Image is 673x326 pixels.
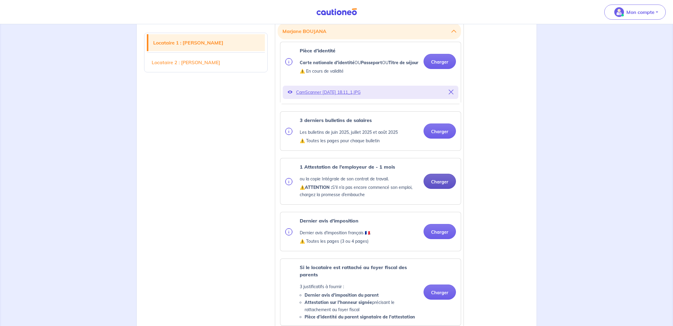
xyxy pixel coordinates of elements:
[280,111,461,151] div: categoryName: pay-slip, userCategory: cdi-without-trial
[285,178,292,185] img: info.svg
[300,229,371,236] p: Dernier avis d'imposition français 🇫🇷.
[614,7,624,17] img: illu_account_valid_menu.svg
[300,283,419,290] p: 3 justificatifs à fournir :
[300,164,395,170] strong: 1 Attestation de l'employeur de - 1 mois
[300,184,419,198] p: ⚠️ S'il n’a pas encore commencé son emploi, chargez la promesse d’embauche
[285,58,292,65] img: info.svg
[296,88,445,97] p: CamScanner [DATE] 18.11_1.JPG
[305,300,372,305] strong: Attestation sur l'honneur signée
[604,5,666,20] button: illu_account_valid_menu.svgMon compte
[300,137,398,144] p: ⚠️ Toutes les pages pour chaque bulletin
[285,228,292,235] img: info.svg
[305,292,379,298] strong: Dernier avis d'imposition du parent
[305,299,419,313] li: précisant le rattachement au foyer fiscal
[424,174,456,189] button: Charger
[280,258,461,326] div: categoryName: parental-tax-assessment, userCategory: cdi-without-trial
[300,175,419,183] p: ou la copie Intégrale de son contrat de travail.
[314,8,359,16] img: Cautioneo
[424,54,456,69] button: Charger
[424,285,456,300] button: Charger
[300,264,407,278] strong: Si le locataire est rattaché au foyer fiscal des parents
[280,212,461,251] div: categoryName: tax-assessment, userCategory: cdi-without-trial
[300,60,355,65] strong: Carte nationale d'identité
[305,314,415,320] strong: Pièce d’identité du parent signataire de l'attestation
[300,68,418,75] p: ⚠️ En cours de validité
[147,54,265,71] a: Locataire 2 : [PERSON_NAME]
[300,48,335,54] strong: Pièce d’identité
[300,117,372,123] strong: 3 derniers bulletins de salaires
[300,218,358,224] strong: Dernier avis d'imposition
[300,129,398,136] p: Les bulletins de juin 2025, juillet 2025 et août 2025
[424,224,456,239] button: Charger
[305,185,332,190] strong: ATTENTION :
[288,88,292,97] button: Voir
[300,59,418,66] p: OU OU
[388,60,418,65] strong: Titre de séjour
[361,60,382,65] strong: Passeport
[285,128,292,135] img: info.svg
[300,238,371,245] p: ⚠️ Toutes les pages (3 ou 4 pages)
[626,8,655,16] p: Mon compte
[280,42,461,104] div: categoryName: national-id, userCategory: cdi-without-trial
[424,123,456,139] button: Charger
[148,34,265,51] a: Locataire 1 : [PERSON_NAME]
[449,88,454,97] button: Supprimer
[282,25,456,37] button: Marjane BOUJANA
[280,158,461,205] div: categoryName: employment-contract, userCategory: cdi-without-trial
